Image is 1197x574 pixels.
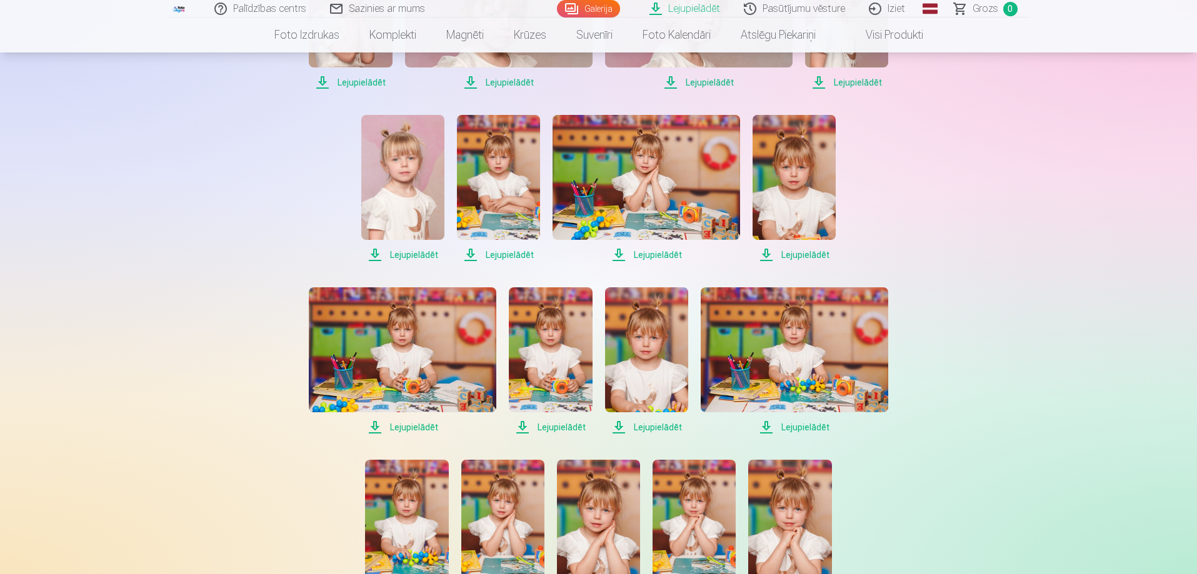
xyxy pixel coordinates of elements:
span: Lejupielādēt [701,420,888,435]
span: Lejupielādēt [457,247,540,262]
a: Lejupielādēt [701,287,888,435]
span: Lejupielādēt [309,75,392,90]
a: Foto izdrukas [259,17,354,52]
span: Lejupielādēt [753,247,836,262]
a: Komplekti [354,17,431,52]
span: Lejupielādēt [361,247,444,262]
a: Lejupielādēt [457,115,540,262]
span: Lejupielādēt [553,247,740,262]
a: Lejupielādēt [553,115,740,262]
a: Foto kalendāri [628,17,726,52]
img: /fa1 [173,5,186,12]
span: Lejupielādēt [805,75,888,90]
span: Lejupielādēt [605,75,793,90]
a: Lejupielādēt [753,115,836,262]
span: Lejupielādēt [309,420,496,435]
span: Lejupielādēt [509,420,592,435]
span: Grozs [973,1,998,16]
a: Lejupielādēt [605,287,688,435]
a: Lejupielādēt [361,115,444,262]
a: Lejupielādēt [509,287,592,435]
a: Lejupielādēt [309,287,496,435]
a: Suvenīri [561,17,628,52]
a: Atslēgu piekariņi [726,17,831,52]
a: Krūzes [499,17,561,52]
a: Visi produkti [831,17,938,52]
span: 0 [1003,2,1018,16]
span: Lejupielādēt [405,75,593,90]
span: Lejupielādēt [605,420,688,435]
a: Magnēti [431,17,499,52]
